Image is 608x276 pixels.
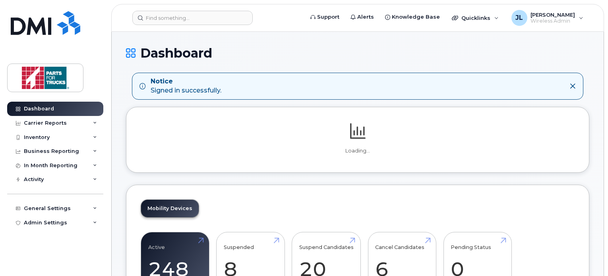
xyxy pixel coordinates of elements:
[141,147,575,154] p: Loading...
[141,200,199,217] a: Mobility Devices
[126,46,589,60] h1: Dashboard
[151,77,221,86] strong: Notice
[151,77,221,95] div: Signed in successfully.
